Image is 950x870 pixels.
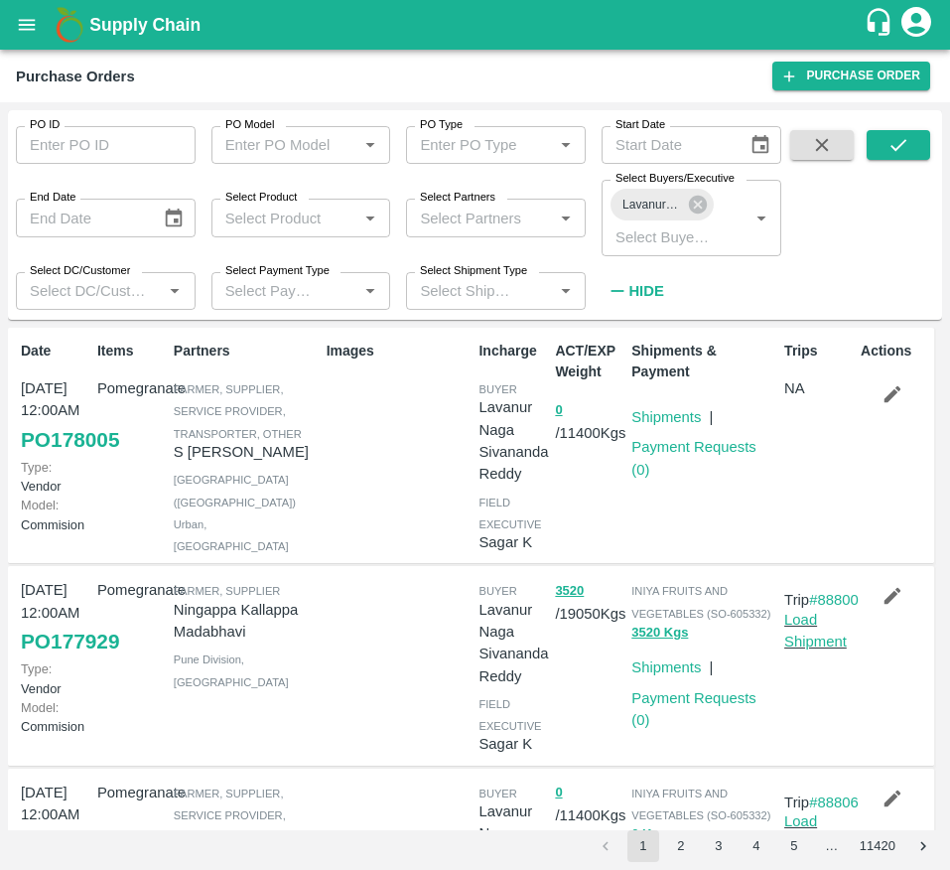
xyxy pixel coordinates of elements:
p: Items [97,341,166,362]
label: Select Buyers/Executive [615,171,735,187]
p: [DATE] 12:00AM [21,579,89,624]
button: Go to page 2 [665,830,697,862]
p: Partners [174,341,319,362]
label: PO Model [225,117,275,133]
div: … [816,837,848,856]
button: 0 [555,399,562,422]
a: Shipments [631,659,701,675]
p: Sagar K [478,531,547,553]
label: Select Partners [420,190,495,206]
p: [DATE] 12:00AM [21,782,89,826]
nav: pagination navigation [587,830,942,862]
label: PO Type [420,117,463,133]
input: Select Product [217,205,352,230]
input: Enter PO Type [412,132,547,158]
p: Ningappa Kallappa Madabhavi [174,599,319,644]
span: INIYA FRUITS AND VEGETABLES (SO-605332) [631,585,770,619]
p: Trip [784,589,859,611]
a: Payment Requests (0) [631,690,755,728]
p: Pomegranate [97,782,166,803]
p: S [PERSON_NAME] [174,441,319,463]
p: Trips [784,341,853,362]
p: Sagar K [478,733,547,755]
span: Type: [21,460,52,475]
p: Commision [21,496,89,533]
span: field executive [478,497,541,530]
input: End Date [16,199,147,236]
button: 0 Kgs [631,823,666,846]
div: | [701,649,713,678]
button: Go to page 3 [703,830,735,862]
p: NA [784,377,853,399]
p: Commision [21,698,89,736]
a: Load Shipment [784,612,847,650]
input: Select Payment Type [217,278,327,304]
div: | [701,398,713,428]
p: / 11400 Kgs [555,782,623,827]
a: #88806 [809,795,859,810]
a: PO177929 [21,624,119,659]
button: page 1 [627,830,659,862]
span: field executive [478,698,541,732]
p: Vendor [21,458,89,496]
input: Select Partners [412,205,547,230]
button: Open [553,132,579,158]
p: Pomegranate [97,377,166,399]
span: Lavanur Naga Sivananda Reddy [611,195,693,216]
label: Select Shipment Type [420,263,527,279]
a: Load Shipment [784,813,847,851]
label: Start Date [615,117,665,133]
p: Shipments & Payment [631,341,776,382]
a: Shipments [631,409,701,425]
button: Choose date [742,126,779,164]
a: PO177923 [21,825,119,861]
strong: Hide [628,283,663,299]
p: Trip [784,792,859,813]
a: PO178005 [21,422,119,458]
span: buyer [478,788,516,799]
img: logo [50,5,89,45]
button: Go to page 11420 [854,830,901,862]
p: Lavanur Naga Sivananda Reddy [478,599,548,687]
input: Select DC/Customer [22,278,157,304]
a: Supply Chain [89,11,864,39]
div: customer-support [864,7,898,43]
button: Go to next page [907,830,939,862]
button: Open [357,132,383,158]
input: Select Buyers/Executive [608,223,717,249]
button: 0 [555,782,562,804]
button: 3520 [555,580,584,603]
p: / 11400 Kgs [555,398,623,444]
a: Payment Requests (0) [631,439,755,477]
button: Open [553,278,579,304]
div: account of current user [898,4,934,46]
p: Vendor [21,659,89,697]
p: Pomegranate [97,579,166,601]
button: 3520 Kgs [631,622,688,645]
span: Model: [21,700,59,715]
input: Enter PO ID [16,126,196,164]
span: Pune Division , [GEOGRAPHIC_DATA] [174,653,289,687]
p: Lavanur Naga Sivananda Reddy [478,396,548,485]
button: Go to page 5 [778,830,810,862]
b: Supply Chain [89,15,201,35]
div: Purchase Orders [16,64,135,89]
span: [GEOGRAPHIC_DATA] ([GEOGRAPHIC_DATA]) Urban , [GEOGRAPHIC_DATA] [174,474,296,552]
span: Farmer, Supplier, Service Provider, Transporter, Other [174,383,302,440]
span: Farmer, Supplier, Service Provider, Transporter, Other [174,788,302,844]
span: buyer [478,383,516,395]
p: Incharge [478,341,547,362]
button: open drawer [4,2,50,48]
input: Select Shipment Type [412,278,521,304]
div: Lavanur Naga Sivananda Reddy [611,189,714,220]
p: Date [21,341,89,362]
button: Open [748,206,774,231]
a: Purchase Order [772,62,930,90]
label: Select DC/Customer [30,263,130,279]
span: Farmer, Supplier [174,585,281,597]
input: Start Date [602,126,733,164]
input: Enter PO Model [217,132,352,158]
button: Open [357,206,383,231]
label: PO ID [30,117,60,133]
p: [DATE] 12:00AM [21,377,89,422]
